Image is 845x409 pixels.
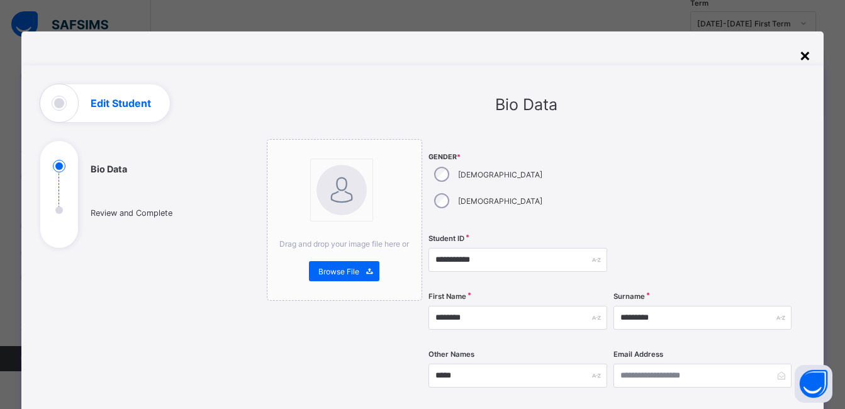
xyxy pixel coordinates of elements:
[458,170,542,179] label: [DEMOGRAPHIC_DATA]
[316,165,367,215] img: bannerImage
[495,95,557,114] span: Bio Data
[428,292,466,301] label: First Name
[613,350,663,359] label: Email Address
[458,196,542,206] label: [DEMOGRAPHIC_DATA]
[279,239,409,249] span: Drag and drop your image file here or
[795,365,832,403] button: Open asap
[318,267,359,276] span: Browse File
[428,234,464,243] label: Student ID
[428,153,607,161] span: Gender
[91,98,151,108] h1: Edit Student
[799,44,811,65] div: ×
[428,350,474,359] label: Other Names
[613,292,645,301] label: Surname
[267,139,423,301] div: bannerImageDrag and drop your image file here orBrowse File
